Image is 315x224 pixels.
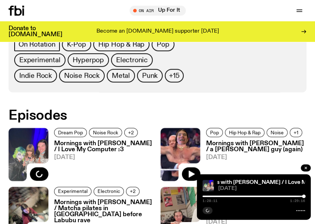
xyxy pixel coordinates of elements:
[112,72,130,80] span: Metal
[137,69,163,82] a: Punk
[116,56,148,64] span: Electronic
[225,128,264,137] a: Hip Hop & Rap
[98,40,145,48] span: Hip Hop & Rap
[169,72,179,80] span: +15
[93,38,149,51] a: Hip Hop & Rap
[206,141,307,153] h3: Mornings with [PERSON_NAME] / a [PERSON_NAME] guy (again)
[200,141,307,181] a: Mornings with [PERSON_NAME] / a [PERSON_NAME] guy (again)[DATE]
[142,72,158,80] span: Punk
[98,189,120,194] span: Electronic
[93,130,118,135] span: Noise Rock
[152,38,174,51] a: Pop
[54,154,155,160] span: [DATE]
[126,187,140,196] button: +2
[290,199,305,203] span: 1:29:16
[14,53,65,67] a: Experimental
[229,130,261,135] span: Hip Hop & Rap
[58,130,83,135] span: Dream Pop
[89,128,122,137] a: Noise Rock
[267,128,288,137] a: Noise
[161,128,200,181] img: A poor photoshop of Jim's face onto the body of Seth Rollins, who is holding the WWE World Heavyw...
[59,69,105,82] a: Noise Rock
[54,200,155,224] h3: Mornings with [PERSON_NAME] / Matcha pilates in [GEOGRAPHIC_DATA] before Labubu rave
[210,130,219,135] span: Pop
[203,180,214,191] img: A selfie of Dyan Tai, Ninajirachi and Jim.
[48,141,155,181] a: Mornings with [PERSON_NAME] / I Love My Computer :3[DATE]
[68,53,109,67] a: Hyperpop
[54,141,155,153] h3: Mornings with [PERSON_NAME] / I Love My Computer :3
[94,187,124,196] a: Electronic
[67,40,86,48] span: K-Pop
[130,189,136,194] span: +2
[165,69,183,82] button: +15
[107,69,135,82] a: Metal
[130,6,186,16] button: On AirUp For It
[64,72,100,80] span: Noise Rock
[137,8,182,13] span: Tune in live
[19,56,61,64] span: Experimental
[62,38,91,51] a: K-Pop
[294,130,298,135] span: +1
[73,56,104,64] span: Hyperpop
[96,28,219,35] p: Become an [DOMAIN_NAME] supporter [DATE]
[19,40,56,48] span: On Rotation
[14,38,60,51] a: On Rotation
[54,128,87,137] a: Dream Pop
[124,128,138,137] button: +2
[203,199,217,203] span: 1:28:11
[157,40,169,48] span: Pop
[58,189,88,194] span: Experimental
[54,187,91,196] a: Experimental
[9,26,62,38] h3: Donate to [DOMAIN_NAME]
[19,72,52,80] span: Indie Rock
[218,186,305,191] span: [DATE]
[206,128,223,137] a: Pop
[111,53,153,67] a: Electronic
[9,109,306,122] h2: Episodes
[271,130,284,135] span: Noise
[128,130,134,135] span: +2
[206,154,307,160] span: [DATE]
[14,69,57,82] a: Indie Rock
[290,128,302,137] button: +1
